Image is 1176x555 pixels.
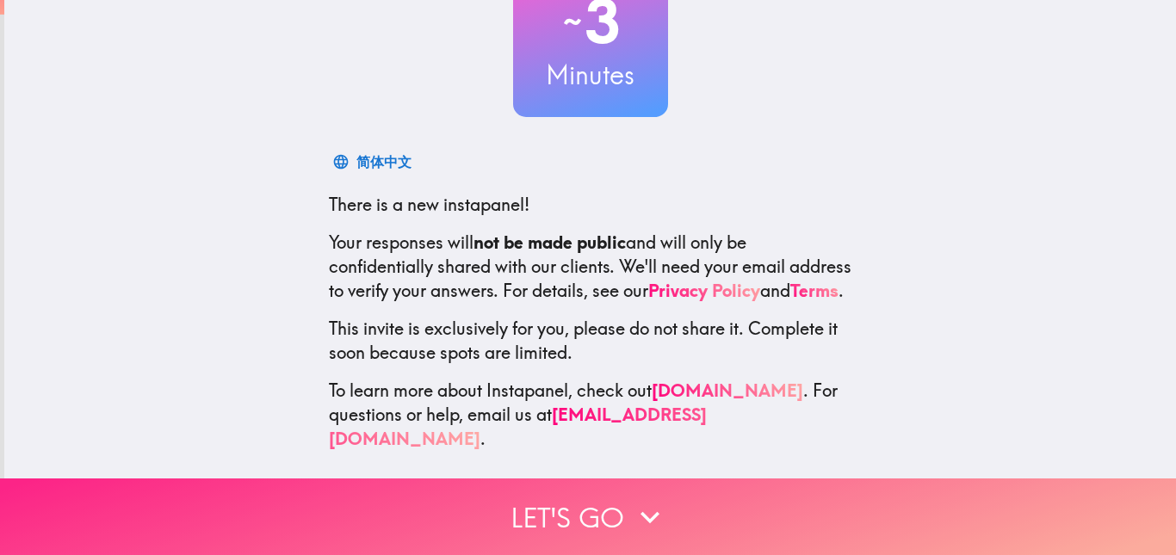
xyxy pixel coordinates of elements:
p: Your responses will and will only be confidentially shared with our clients. We'll need your emai... [329,231,852,303]
button: 简体中文 [329,145,418,179]
div: 简体中文 [356,150,412,174]
span: There is a new instapanel! [329,194,529,215]
p: This invite is exclusively for you, please do not share it. Complete it soon because spots are li... [329,317,852,365]
p: To learn more about Instapanel, check out . For questions or help, email us at . [329,379,852,451]
h3: Minutes [513,57,668,93]
a: [EMAIL_ADDRESS][DOMAIN_NAME] [329,404,707,449]
b: not be made public [473,231,626,253]
a: Terms [790,280,839,301]
a: Privacy Policy [648,280,760,301]
a: [DOMAIN_NAME] [652,379,803,401]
